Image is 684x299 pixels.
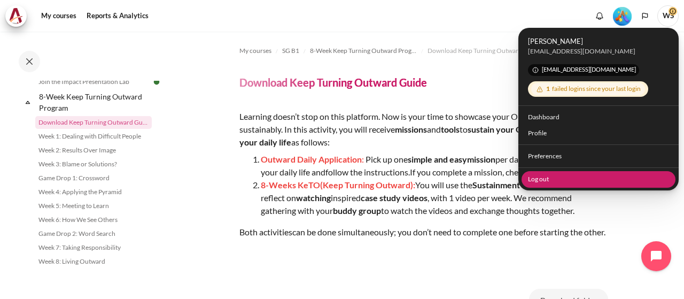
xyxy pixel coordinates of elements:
[35,116,152,129] a: Download Keep Turning Outward Guide
[395,124,427,134] strong: missions
[83,5,152,27] a: Reports & Analytics
[518,28,679,190] div: User menu
[35,130,152,143] a: Week 1: Dealing with Difficult People
[152,77,161,87] img: Done
[320,180,413,190] span: (Keep Turning Outward)
[35,186,152,198] a: Week 4: Applying the Pyramid
[37,89,152,115] a: 8-Week Keep Turning Outward Program
[316,167,410,177] span: nd
[362,154,364,164] span: :
[441,124,460,134] strong: tools
[546,85,550,93] span: 1
[657,5,679,27] a: User menu
[361,193,428,203] strong: case study videos
[657,5,679,27] span: WS
[261,180,320,190] span: 8-Weeks KeTO
[413,180,415,190] span: :
[261,153,608,179] p: Pick up one per day that you can apply in your daily life a If you complete a mission, check it off.
[239,75,427,89] h4: Download Keep Turning Outward Guide
[310,46,417,56] span: 8-Week Keep Turning Outward Program
[528,47,670,56] div: gsim@zuelligpharma.com
[239,42,608,59] nav: Navigation bar
[408,154,467,164] strong: simple and easy
[528,36,670,47] span: [PERSON_NAME]
[261,154,362,164] span: Outward Daily Application
[296,193,331,203] strong: watching
[613,7,632,26] img: Level #5
[35,144,152,157] a: Week 2: Results Over Image
[429,193,522,203] span: . W
[9,8,24,24] img: Architeck
[531,83,645,95] div: failed logins since your last login
[528,64,639,76] span: [EMAIL_ADDRESS][DOMAIN_NAME]
[35,213,152,226] a: Week 6: How We See Others
[333,205,381,216] strong: buddy group
[35,172,152,185] a: Game Drop 1: Crossword
[428,46,534,56] span: Download Keep Turning Outward Guide
[467,154,495,164] strong: mission
[239,44,271,57] a: My courses
[428,44,534,57] a: Download Keep Turning Outward Guide
[522,148,676,165] a: Preferences
[35,200,152,212] a: Week 5: Meeting to Learn
[239,110,608,149] p: Learning doesn’t stop on this platform. Now is your time to showcase your Outward skills in real ...
[609,6,636,26] a: Level #5
[35,75,152,88] a: Join the Impact Presentation Lab
[472,180,579,190] strong: Sustainment Videos Booklet
[5,5,32,27] a: Architeck Architeck
[261,179,608,217] p: You will use the to reflect on inspired , e recommend gathering with your to watch the videos and...
[35,241,152,254] a: Week 7: Taking Responsibility
[22,97,33,108] span: Collapse
[522,125,676,142] a: Profile
[35,227,152,240] a: Game Drop 2: Word Search
[613,6,632,26] div: Level #5
[239,46,271,56] span: My courses
[35,158,152,171] a: Week 3: Blame or Solutions?
[292,227,394,237] span: can be done simultaneously
[325,167,410,177] span: follow the instructions.
[239,226,608,239] p: Both activities ; you don’t need to complete one before starting the other.
[522,109,676,125] a: Dashboard
[37,5,80,27] a: My courses
[35,255,152,268] a: Week 8: Living Outward
[431,193,510,203] span: with 1 video per week
[522,171,676,187] a: Log out
[592,8,608,24] div: Show notification window with no new notifications
[282,46,299,56] span: SG B1
[282,44,299,57] a: SG B1
[637,8,653,24] button: Languages
[310,44,417,57] a: 8-Week Keep Turning Outward Program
